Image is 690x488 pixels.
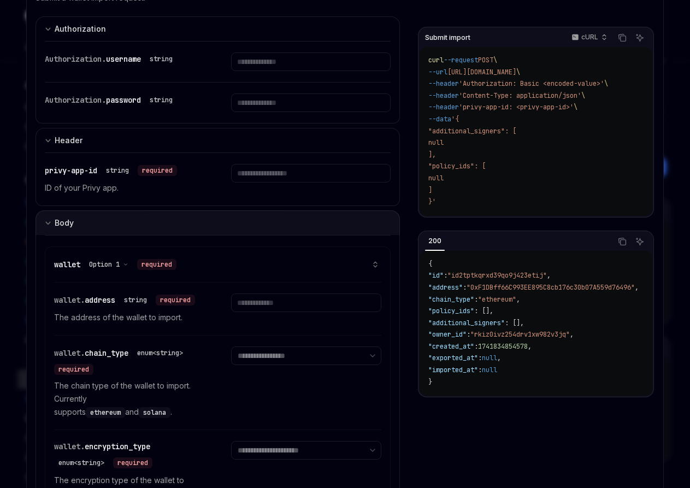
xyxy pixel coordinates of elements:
[470,330,570,339] span: "rkiz0ivz254drv1xw982v3jq"
[428,150,436,159] span: ],
[482,366,497,374] span: null
[428,103,459,111] span: --header
[428,354,478,362] span: "exported_at"
[231,52,391,71] input: Enter username
[444,271,447,280] span: :
[428,174,444,183] span: null
[459,103,574,111] span: 'privy-app-id: <privy-app-id>'
[89,260,120,269] span: Option 1
[54,311,205,324] p: The address of the wallet to import.
[45,93,177,107] div: Authorization.password
[428,68,447,77] span: --url
[54,260,80,269] span: wallet
[428,56,444,64] span: curl
[54,346,205,375] div: wallet.chain_type
[467,283,635,292] span: "0xF1DBff66C993EE895C8cb176c30b07A559d76496"
[36,210,400,235] button: Expand input section
[231,293,382,312] input: Enter address
[369,261,381,268] button: show 7 properties
[428,319,505,327] span: "additional_signers"
[478,366,482,374] span: :
[45,52,177,66] div: Authorization.username
[36,128,400,152] button: Expand input section
[428,197,436,206] span: }'
[428,127,516,136] span: "additional_signers": [
[106,95,141,105] span: password
[581,33,598,42] p: cURL
[85,348,128,358] span: chain_type
[45,166,97,175] span: privy-app-id
[633,31,647,45] button: Ask AI
[478,295,516,304] span: "ethereum"
[45,164,177,177] div: privy-app-id
[447,271,547,280] span: "id2tptkqrxd39qo9j423etij"
[615,31,629,45] button: Copy the contents from the code block
[54,293,195,307] div: wallet.address
[54,258,176,271] div: wallet
[428,260,432,268] span: {
[474,307,493,315] span: : [],
[231,441,382,460] select: Select encryption_type
[428,366,478,374] span: "imported_at"
[635,283,639,292] span: ,
[428,307,474,315] span: "policy_ids"
[137,259,176,270] div: required
[615,234,629,249] button: Copy the contents from the code block
[55,134,82,147] div: Header
[428,330,467,339] span: "owner_id"
[156,295,195,305] div: required
[231,164,391,183] input: Enter privy-app-id
[459,79,604,88] span: 'Authorization: Basic <encoded-value>'
[55,216,74,230] div: Body
[85,295,115,305] span: address
[54,442,85,451] span: wallet.
[90,408,121,417] span: ethereum
[425,234,445,248] div: 200
[425,33,470,42] span: Submit import
[528,342,532,351] span: ,
[45,181,205,195] p: ID of your Privy app.
[54,348,85,358] span: wallet.
[444,56,478,64] span: --request
[54,295,85,305] span: wallet.
[36,16,400,41] button: Expand input section
[497,354,501,362] span: ,
[493,56,497,64] span: \
[604,79,608,88] span: \
[459,91,581,100] span: 'Content-Type: application/json'
[428,186,432,195] span: ]
[463,283,467,292] span: :
[89,259,128,270] button: Option 1
[55,22,106,36] div: Authorization
[428,138,444,147] span: null
[474,342,478,351] span: :
[54,364,93,375] div: required
[428,378,432,386] span: }
[482,354,497,362] span: null
[565,28,612,47] button: cURL
[428,295,474,304] span: "chain_type"
[633,234,647,249] button: Ask AI
[45,54,106,64] span: Authorization.
[447,68,516,77] span: [URL][DOMAIN_NAME]
[570,330,574,339] span: ,
[428,342,474,351] span: "created_at"
[113,457,152,468] div: required
[54,441,205,469] div: wallet.encryption_type
[467,330,470,339] span: :
[428,162,486,170] span: "policy_ids": [
[54,379,205,419] p: The chain type of the wallet to import. Currently supports and .
[581,91,585,100] span: \
[428,91,459,100] span: --header
[143,408,166,417] span: solana
[231,93,391,112] input: Enter password
[106,54,141,64] span: username
[478,56,493,64] span: POST
[85,442,150,451] span: encryption_type
[516,68,520,77] span: \
[231,346,382,365] select: Select chain_type
[451,115,459,124] span: '{
[428,283,463,292] span: "address"
[428,115,451,124] span: --data
[428,79,459,88] span: --header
